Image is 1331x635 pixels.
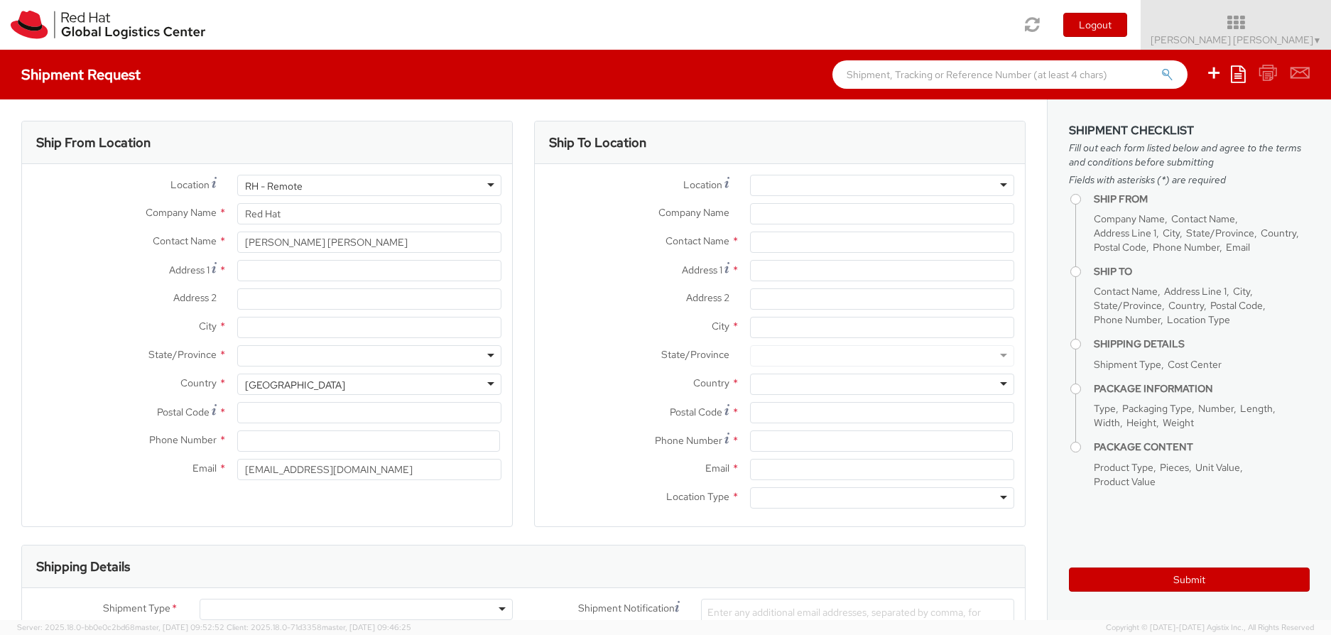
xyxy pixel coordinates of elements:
span: Fields with asterisks (*) are required [1069,173,1310,187]
span: Server: 2025.18.0-bb0e0c2bd68 [17,622,224,632]
h4: Package Content [1094,442,1310,452]
span: Contact Name [665,234,729,247]
button: Submit [1069,568,1310,592]
span: Postal Code [1094,241,1146,254]
span: Contact Name [1171,212,1235,225]
span: Location [170,178,210,191]
h3: Shipment Checklist [1069,124,1310,137]
span: State/Province [1186,227,1254,239]
div: RH - Remote [245,179,303,193]
h4: Shipping Details [1094,339,1310,349]
span: Postal Code [670,406,722,418]
span: Email [1226,241,1250,254]
span: Address 1 [169,264,210,276]
span: Phone Number [655,434,722,447]
span: Location Type [1167,313,1230,326]
span: Shipment Notification [578,601,675,616]
span: Address 2 [686,291,729,304]
h3: Shipping Details [36,560,130,574]
span: Product Type [1094,461,1153,474]
h3: Ship From Location [36,136,151,150]
h4: Shipment Request [21,67,141,82]
span: Company Name [146,206,217,219]
h4: Package Information [1094,384,1310,394]
span: Shipment Type [103,601,170,617]
button: Logout [1063,13,1127,37]
span: Pieces [1160,461,1189,474]
span: City [1233,285,1250,298]
span: Postal Code [1210,299,1263,312]
span: ▼ [1313,35,1322,46]
span: Phone Number [1153,241,1219,254]
span: Location [683,178,722,191]
span: Width [1094,416,1120,429]
span: [PERSON_NAME] [PERSON_NAME] [1151,33,1322,46]
span: Country [693,376,729,389]
span: Number [1198,402,1234,415]
span: Country [180,376,217,389]
span: State/Province [148,348,217,361]
span: Packaging Type [1122,402,1192,415]
span: Copyright © [DATE]-[DATE] Agistix Inc., All Rights Reserved [1106,622,1314,634]
img: rh-logistics-00dfa346123c4ec078e1.svg [11,11,205,39]
span: Phone Number [149,433,217,446]
span: Email [705,462,729,474]
span: City [199,320,217,332]
span: Phone Number [1094,313,1161,326]
span: Length [1240,402,1273,415]
span: Postal Code [157,406,210,418]
span: Country [1261,227,1296,239]
span: Cost Center [1168,358,1222,371]
span: Product Value [1094,475,1156,488]
span: City [712,320,729,332]
span: Address 1 [682,264,722,276]
span: State/Province [661,348,729,361]
span: Client: 2025.18.0-71d3358 [227,622,411,632]
span: Company Name [1094,212,1165,225]
span: Unit Value [1195,461,1240,474]
span: Address 2 [173,291,217,304]
h4: Ship To [1094,266,1310,277]
h3: Ship To Location [549,136,646,150]
input: Shipment, Tracking or Reference Number (at least 4 chars) [832,60,1188,89]
span: State/Province [1094,299,1162,312]
span: Email [192,462,217,474]
span: Address Line 1 [1094,227,1156,239]
span: Weight [1163,416,1194,429]
span: Fill out each form listed below and agree to the terms and conditions before submitting [1069,141,1310,169]
span: Type [1094,402,1116,415]
span: Company Name [658,206,729,219]
span: master, [DATE] 09:52:52 [135,622,224,632]
span: Contact Name [1094,285,1158,298]
span: City [1163,227,1180,239]
span: Shipment Type [1094,358,1161,371]
span: Country [1168,299,1204,312]
h4: Ship From [1094,194,1310,205]
span: Address Line 1 [1164,285,1227,298]
span: master, [DATE] 09:46:25 [322,622,411,632]
span: Location Type [666,490,729,503]
span: Height [1126,416,1156,429]
span: Contact Name [153,234,217,247]
div: [GEOGRAPHIC_DATA] [245,378,345,392]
